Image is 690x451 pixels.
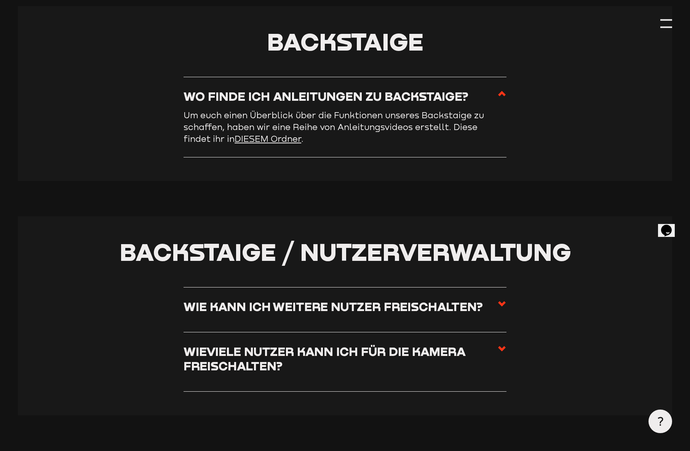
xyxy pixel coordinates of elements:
h3: Wieviele Nutzer kann ich für die Kamera freischalten? [184,344,497,374]
p: Um euch einen Überblick über die Funktionen unseres Backstaige zu schaffen, haben wir eine Reihe ... [184,110,488,145]
iframe: chat widget [658,214,682,237]
a: DIESEM Ordner [235,134,301,144]
span: Backstaige [267,27,423,56]
h3: Wie kann ich weitere Nutzer freischalten? [184,299,483,314]
span: Backstaige / Nutzerverwaltung [120,237,571,266]
h3: Wo finde ich Anleitungen zu Backstaige? [184,89,468,104]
